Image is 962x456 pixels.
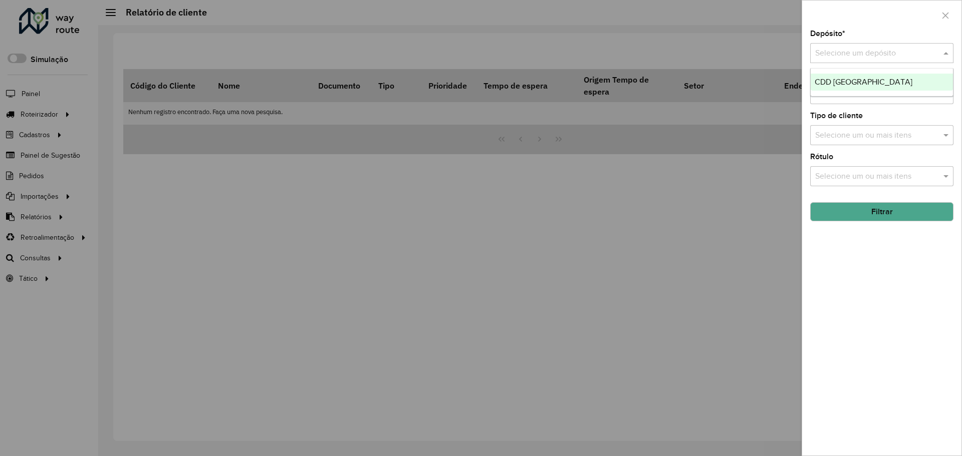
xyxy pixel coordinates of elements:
[810,151,833,163] label: Rótulo
[810,110,863,122] label: Tipo de cliente
[810,202,953,221] button: Filtrar
[810,28,845,40] label: Depósito
[810,68,953,97] ng-dropdown-panel: Options list
[815,78,912,86] span: CDD [GEOGRAPHIC_DATA]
